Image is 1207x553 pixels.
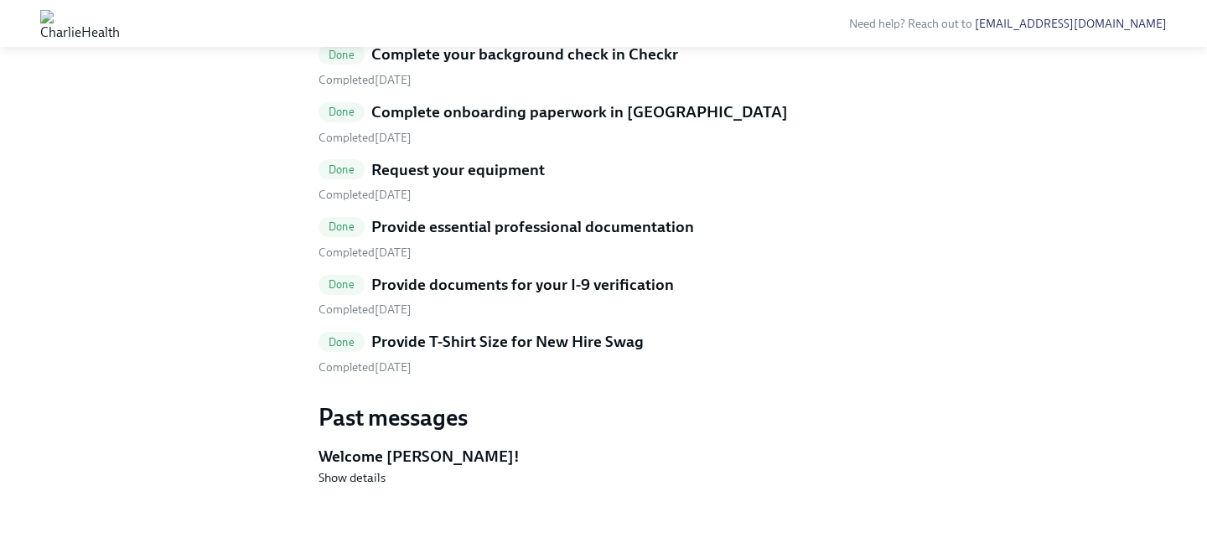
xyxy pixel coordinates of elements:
[319,302,412,317] span: Monday, August 25th 2025, 4:26 pm
[319,159,888,204] a: DoneRequest your equipment Completed[DATE]
[319,245,412,260] span: Monday, August 25th 2025, 10:48 am
[371,274,674,296] h5: Provide documents for your I-9 verification
[371,159,545,181] h5: Request your equipment
[319,73,412,87] span: Thursday, August 21st 2025, 1:06 pm
[319,446,888,468] h5: Welcome [PERSON_NAME]!
[40,10,120,37] img: CharlieHealth
[319,106,365,118] span: Done
[849,17,1167,31] span: Need help? Reach out to
[371,331,644,353] h5: Provide T-Shirt Size for New Hire Swag
[319,336,365,349] span: Done
[371,101,788,123] h5: Complete onboarding paperwork in [GEOGRAPHIC_DATA]
[975,17,1167,31] a: [EMAIL_ADDRESS][DOMAIN_NAME]
[319,44,888,88] a: DoneComplete your background check in Checkr Completed[DATE]
[319,360,412,375] span: Thursday, August 21st 2025, 1:11 pm
[319,402,888,432] h3: Past messages
[319,274,888,318] a: DoneProvide documents for your I-9 verification Completed[DATE]
[319,49,365,61] span: Done
[319,469,386,486] button: Show details
[319,101,888,146] a: DoneComplete onboarding paperwork in [GEOGRAPHIC_DATA] Completed[DATE]
[319,188,412,202] span: Thursday, August 21st 2025, 1:05 pm
[319,131,412,145] span: Monday, August 25th 2025, 10:49 am
[319,163,365,176] span: Done
[319,278,365,291] span: Done
[319,220,365,233] span: Done
[319,331,888,375] a: DoneProvide T-Shirt Size for New Hire Swag Completed[DATE]
[371,44,678,65] h5: Complete your background check in Checkr
[319,216,888,261] a: DoneProvide essential professional documentation Completed[DATE]
[371,216,694,238] h5: Provide essential professional documentation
